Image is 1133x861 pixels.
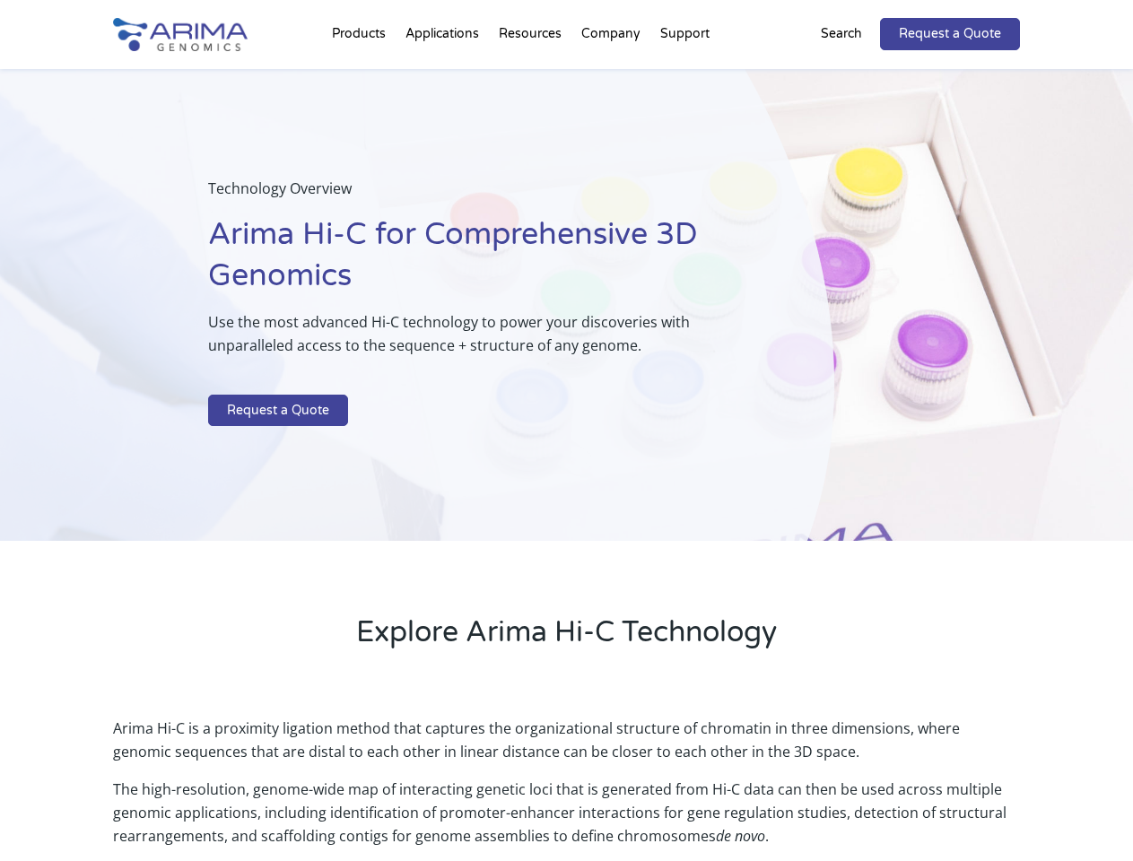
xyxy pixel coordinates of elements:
h2: Explore Arima Hi-C Technology [113,613,1019,666]
a: Request a Quote [208,395,348,427]
i: de novo [716,826,765,846]
a: Request a Quote [880,18,1020,50]
p: Use the most advanced Hi-C technology to power your discoveries with unparalleled access to the s... [208,310,744,371]
img: Arima-Genomics-logo [113,18,248,51]
p: Arima Hi-C is a proximity ligation method that captures the organizational structure of chromatin... [113,717,1019,778]
p: Search [821,22,862,46]
h1: Arima Hi-C for Comprehensive 3D Genomics [208,214,744,310]
p: Technology Overview [208,177,744,214]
